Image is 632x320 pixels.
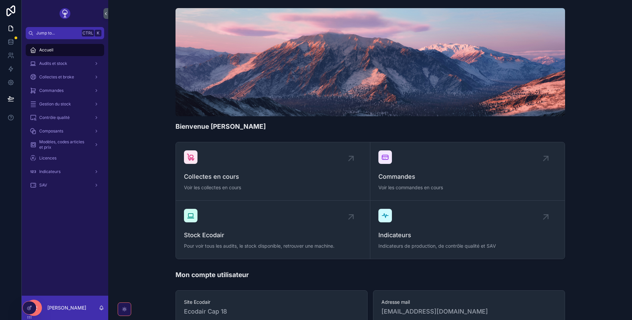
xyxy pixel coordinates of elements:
[26,57,104,70] a: Audits et stock
[184,172,362,181] span: Collectes en cours
[26,152,104,164] a: Licences
[184,230,362,240] span: Stock Ecodair
[175,270,249,279] h1: Mon compte utilisateur
[39,169,61,174] span: Indicateurs
[184,184,362,191] span: Voir les collectes en cours
[378,230,557,240] span: Indicateurs
[39,128,63,134] span: Composants
[95,30,101,36] span: K
[26,44,104,56] a: Accueil
[39,88,64,93] span: Commandes
[36,30,79,36] span: Jump to...
[39,74,74,80] span: Collectes et broke
[378,184,557,191] span: Voir les commandes en cours
[82,30,94,36] span: Ctrl
[39,61,67,66] span: Audits et stock
[378,243,557,249] span: Indicateurs de production, de contrôle qualité et SAV
[26,125,104,137] a: Composants
[378,172,557,181] span: Commandes
[381,307,557,316] span: [EMAIL_ADDRESS][DOMAIN_NAME]
[39,115,70,120] span: Contrôle qualité
[26,84,104,97] a: Commandes
[26,98,104,110] a: Gestion du stock
[39,139,89,150] span: Modèles, codes articles et prix
[26,112,104,124] a: Contrôle qualité
[60,8,70,19] img: App logo
[370,142,565,201] a: CommandesVoir les commandes en cours
[26,71,104,83] a: Collectes et broke
[26,139,104,151] a: Modèles, codes articles et prix
[26,166,104,178] a: Indicateurs
[39,182,47,188] span: SAV
[26,27,104,39] button: Jump to...CtrlK
[381,299,557,305] span: Adresse mail
[175,122,266,131] h1: Bienvenue [PERSON_NAME]
[176,142,370,201] a: Collectes en coursVoir les collectes en cours
[184,299,359,305] span: Site Ecodair
[39,155,56,161] span: Licences
[176,201,370,259] a: Stock EcodairPour voir tous les audits, le stock disponible, retrouver une machine.
[184,307,227,316] span: Ecodair Cap 18
[22,39,108,200] div: scrollable content
[184,243,362,249] span: Pour voir tous les audits, le stock disponible, retrouver une machine.
[39,47,53,53] span: Accueil
[47,304,86,311] p: [PERSON_NAME]
[39,101,71,107] span: Gestion du stock
[370,201,565,259] a: IndicateursIndicateurs de production, de contrôle qualité et SAV
[26,179,104,191] a: SAV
